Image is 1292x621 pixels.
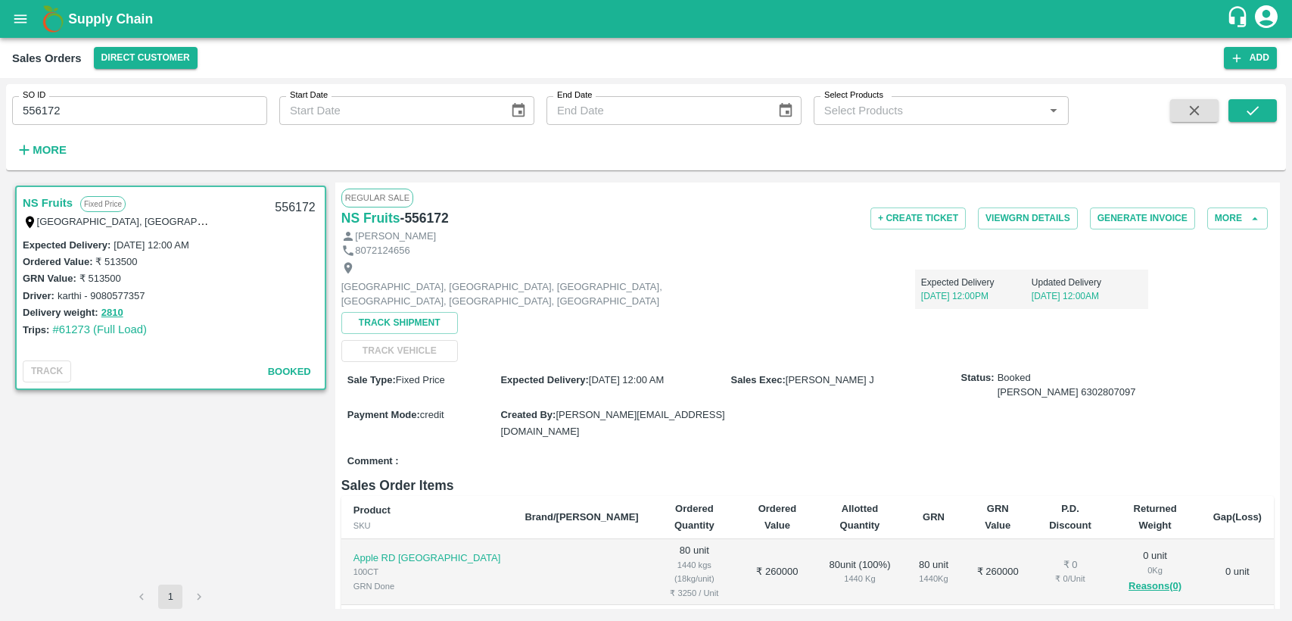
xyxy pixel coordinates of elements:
[674,503,714,531] b: Ordered Quantity
[290,89,328,101] label: Start Date
[101,304,123,322] button: 2810
[400,208,449,229] h6: - 556172
[663,558,726,586] div: 1440 kgs (18kg/unit)
[12,137,70,163] button: More
[915,558,952,586] div: 80 unit
[355,229,436,244] p: [PERSON_NAME]
[37,215,679,227] label: [GEOGRAPHIC_DATA], [GEOGRAPHIC_DATA], [GEOGRAPHIC_DATA], [GEOGRAPHIC_DATA], [GEOGRAPHIC_DATA], [G...
[1049,503,1091,531] b: P.D. Discount
[33,144,67,156] strong: More
[1253,3,1280,35] div: account of current user
[557,89,592,101] label: End Date
[1043,558,1097,573] div: ₹ 0
[23,193,73,213] a: NS Fruits
[23,89,45,101] label: SO ID
[1213,511,1262,523] b: Gap(Loss)
[68,8,1226,30] a: Supply Chain
[1032,276,1142,289] p: Updated Delivery
[341,312,458,334] button: Track Shipment
[985,503,1010,531] b: GRN Value
[68,11,153,27] b: Supply Chain
[347,409,420,420] label: Payment Mode :
[500,409,556,420] label: Created By :
[396,374,445,385] span: Fixed Price
[870,208,966,229] button: + Create Ticket
[758,503,797,531] b: Ordered Value
[12,48,82,68] div: Sales Orders
[355,244,409,258] p: 8072124656
[38,4,68,34] img: logo
[1121,563,1188,577] div: 0 Kg
[347,374,396,385] label: Sale Type :
[23,290,54,301] label: Driver:
[546,96,765,125] input: End Date
[58,290,145,301] label: karthi - 9080577357
[824,89,883,101] label: Select Products
[915,572,952,585] div: 1440 Kg
[1121,549,1188,594] div: 0 unit
[786,374,874,385] span: [PERSON_NAME] J
[52,323,147,335] a: #61273 (Full Load)
[998,371,1136,399] span: Booked
[1226,5,1253,33] div: customer-support
[818,101,1039,120] input: Select Products
[353,551,501,566] p: Apple RD [GEOGRAPHIC_DATA]
[3,2,38,36] button: open drawer
[341,280,682,308] p: [GEOGRAPHIC_DATA], [GEOGRAPHIC_DATA], [GEOGRAPHIC_DATA], [GEOGRAPHIC_DATA], [GEOGRAPHIC_DATA], [G...
[840,503,880,531] b: Allotted Quantity
[94,47,198,69] button: Select DC
[923,511,945,523] b: GRN
[1044,101,1063,120] button: Open
[23,256,92,267] label: Ordered Value:
[964,539,1031,605] td: ₹ 260000
[663,586,726,600] div: ₹ 3250 / Unit
[998,385,1136,400] div: [PERSON_NAME] 6302807097
[1121,578,1188,595] button: Reasons(0)
[114,239,188,251] label: [DATE] 12:00 AM
[268,366,311,377] span: Booked
[731,374,786,385] label: Sales Exec :
[500,374,588,385] label: Expected Delivery :
[829,558,891,586] div: 80 unit ( 100 %)
[127,585,213,609] nav: pagination navigation
[23,324,49,335] label: Trips:
[829,572,891,585] div: 1440 Kg
[1043,572,1097,585] div: ₹ 0 / Unit
[651,539,738,605] td: 80 unit
[341,475,1274,496] h6: Sales Order Items
[23,239,111,251] label: Expected Delivery :
[353,565,501,579] div: 100CT
[353,519,501,532] div: SKU
[978,208,1078,229] button: ViewGRN Details
[158,585,182,609] button: page 1
[504,96,533,125] button: Choose date
[279,96,498,125] input: Start Date
[23,307,98,318] label: Delivery weight:
[1090,208,1195,229] button: Generate Invoice
[341,208,400,229] a: NS Fruits
[23,273,76,284] label: GRN Value:
[347,454,399,469] label: Comment :
[738,539,817,605] td: ₹ 260000
[525,511,638,523] b: Brand/[PERSON_NAME]
[79,273,121,284] label: ₹ 513500
[771,96,800,125] button: Choose date
[341,189,413,207] span: Regular Sale
[589,374,664,385] span: [DATE] 12:00 AM
[921,276,1032,289] p: Expected Delivery
[420,409,444,420] span: credit
[12,96,267,125] input: Enter SO ID
[266,190,324,226] div: 556172
[1201,539,1274,605] td: 0 unit
[500,409,724,437] span: [PERSON_NAME][EMAIL_ADDRESS][DOMAIN_NAME]
[1224,47,1277,69] button: Add
[1134,503,1177,531] b: Returned Weight
[1207,208,1268,229] button: More
[95,256,137,267] label: ₹ 513500
[353,579,501,593] div: GRN Done
[80,196,126,212] p: Fixed Price
[1032,289,1142,303] p: [DATE] 12:00AM
[353,504,391,516] b: Product
[961,371,995,385] label: Status:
